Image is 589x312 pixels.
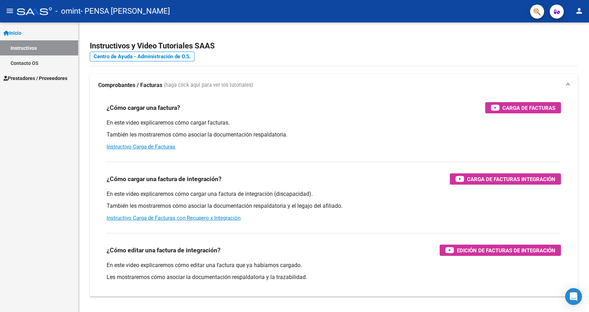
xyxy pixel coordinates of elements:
[164,81,253,89] span: (haga click aquí para ver los tutoriales)
[90,39,578,53] h2: Instructivos y Video Tutoriales SAAS
[90,97,578,297] div: Comprobantes / Facturas (haga click aquí para ver los tutoriales)
[450,173,561,185] button: Carga de Facturas Integración
[467,175,555,184] span: Carga de Facturas Integración
[107,103,180,113] h3: ¿Cómo cargar una factura?
[4,74,67,82] span: Prestadores / Proveedores
[107,119,561,127] p: En este video explicaremos cómo cargar facturas.
[107,215,241,221] a: Instructivo Carga de Facturas con Recupero x Integración
[565,288,582,305] div: Open Intercom Messenger
[107,273,561,281] p: Les mostraremos cómo asociar la documentación respaldatoria y la trazabilidad.
[502,104,555,112] span: Carga de Facturas
[55,4,81,19] span: - omint
[457,246,555,255] span: Edición de Facturas de integración
[107,202,561,210] p: También les mostraremos cómo asociar la documentación respaldatoria y el legajo del afiliado.
[107,174,222,184] h3: ¿Cómo cargar una factura de integración?
[107,144,175,150] a: Instructivo Carga de Facturas
[4,29,21,37] span: Inicio
[440,245,561,256] button: Edición de Facturas de integración
[6,7,14,15] mat-icon: menu
[81,4,170,19] span: - PENSA [PERSON_NAME]
[90,52,195,61] a: Centro de Ayuda - Administración de O.S.
[107,245,221,255] h3: ¿Cómo editar una factura de integración?
[98,81,162,89] strong: Comprobantes / Facturas
[107,261,561,269] p: En este video explicaremos cómo editar una factura que ya habíamos cargado.
[107,190,561,198] p: En este video explicaremos cómo cargar una factura de integración (discapacidad).
[90,74,578,97] mat-expansion-panel-header: Comprobantes / Facturas (haga click aquí para ver los tutoriales)
[107,131,561,139] p: También les mostraremos cómo asociar la documentación respaldatoria.
[575,7,583,15] mat-icon: person
[485,102,561,113] button: Carga de Facturas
